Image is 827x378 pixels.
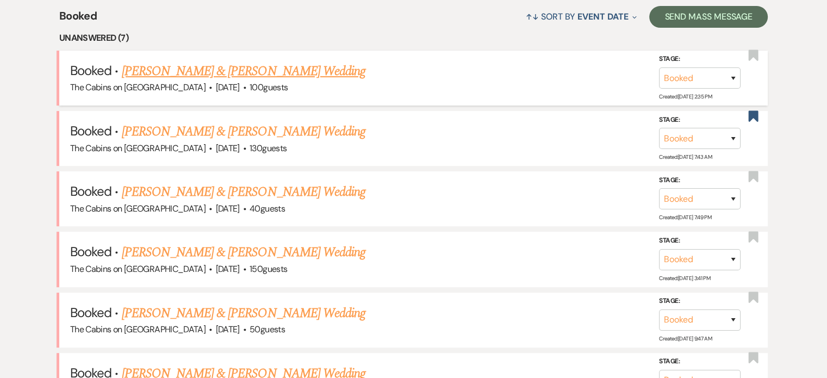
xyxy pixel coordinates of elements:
span: [DATE] [215,324,239,335]
a: [PERSON_NAME] & [PERSON_NAME] Wedding [122,61,365,81]
span: Created: [DATE] 2:35 PM [659,93,712,100]
label: Stage: [659,114,741,126]
a: [PERSON_NAME] & [PERSON_NAME] Wedding [122,122,365,141]
span: 150 guests [250,263,287,275]
a: [PERSON_NAME] & [PERSON_NAME] Wedding [122,182,365,202]
span: Created: [DATE] 7:43 AM [659,153,712,160]
span: [DATE] [215,203,239,214]
label: Stage: [659,295,741,307]
span: 40 guests [250,203,285,214]
li: Unanswered (7) [59,31,768,45]
span: Booked [70,62,111,79]
span: Created: [DATE] 7:49 PM [659,214,711,221]
span: ↑↓ [526,11,539,22]
span: Created: [DATE] 9:47 AM [659,335,712,342]
span: Booked [70,122,111,139]
span: Event Date [577,11,628,22]
span: Created: [DATE] 3:41 PM [659,274,710,281]
span: 130 guests [250,142,287,154]
span: Booked [70,183,111,200]
a: [PERSON_NAME] & [PERSON_NAME] Wedding [122,243,365,262]
span: The Cabins on [GEOGRAPHIC_DATA] [70,142,206,154]
span: Booked [70,243,111,260]
span: Booked [70,304,111,321]
label: Stage: [659,356,741,368]
span: 100 guests [250,82,288,93]
span: [DATE] [215,142,239,154]
label: Stage: [659,175,741,187]
a: [PERSON_NAME] & [PERSON_NAME] Wedding [122,303,365,323]
label: Stage: [659,53,741,65]
span: 50 guests [250,324,285,335]
span: The Cabins on [GEOGRAPHIC_DATA] [70,263,206,275]
span: Booked [59,8,97,31]
span: [DATE] [215,82,239,93]
span: [DATE] [215,263,239,275]
span: The Cabins on [GEOGRAPHIC_DATA] [70,324,206,335]
span: The Cabins on [GEOGRAPHIC_DATA] [70,203,206,214]
span: The Cabins on [GEOGRAPHIC_DATA] [70,82,206,93]
label: Stage: [659,235,741,247]
button: Send Mass Message [649,6,768,28]
button: Sort By Event Date [521,2,641,31]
